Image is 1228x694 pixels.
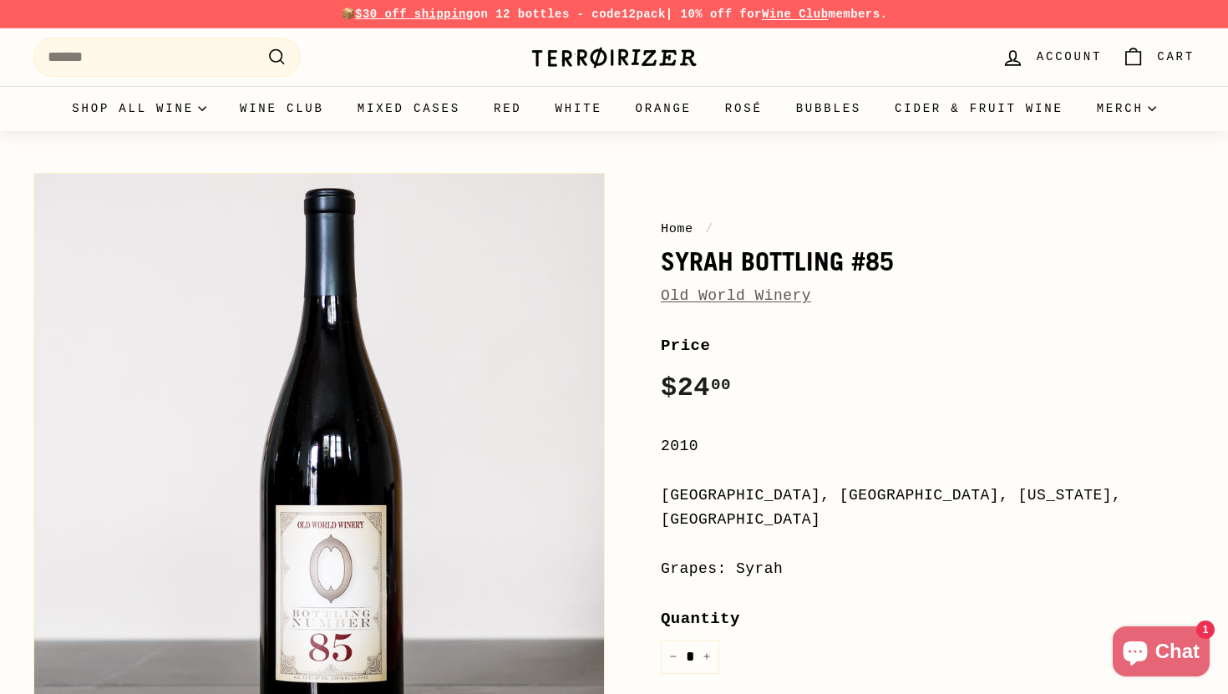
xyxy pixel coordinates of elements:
a: Rosé [708,86,779,131]
a: Red [477,86,539,131]
strong: 12pack [622,8,666,21]
input: quantity [661,640,719,674]
span: / [701,221,718,236]
nav: breadcrumbs [661,219,1195,239]
a: Account [992,33,1112,82]
span: Account [1037,48,1102,66]
a: Cider & Fruit Wine [878,86,1080,131]
a: Old World Winery [661,287,811,304]
a: Wine Club [223,86,341,131]
a: Bubbles [779,86,878,131]
label: Price [661,333,1195,358]
span: Cart [1157,48,1195,66]
summary: Shop all wine [55,86,223,131]
div: [GEOGRAPHIC_DATA], [GEOGRAPHIC_DATA], [US_STATE], [GEOGRAPHIC_DATA] [661,484,1195,532]
a: Mixed Cases [341,86,477,131]
a: Wine Club [762,8,829,21]
div: Grapes: Syrah [661,557,1195,581]
summary: Merch [1080,86,1173,131]
inbox-online-store-chat: Shopify online store chat [1108,626,1215,681]
p: 📦 on 12 bottles - code | 10% off for members. [33,5,1195,23]
button: Increase item quantity by one [694,640,719,674]
sup: 00 [711,376,731,394]
a: Orange [619,86,708,131]
span: $24 [661,372,731,403]
button: Reduce item quantity by one [661,640,686,674]
h1: Syrah Bottling #85 [661,247,1195,276]
div: 2010 [661,434,1195,458]
span: $30 off shipping [355,8,474,21]
a: White [539,86,619,131]
label: Quantity [661,606,1195,631]
a: Cart [1112,33,1205,82]
a: Home [661,221,693,236]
